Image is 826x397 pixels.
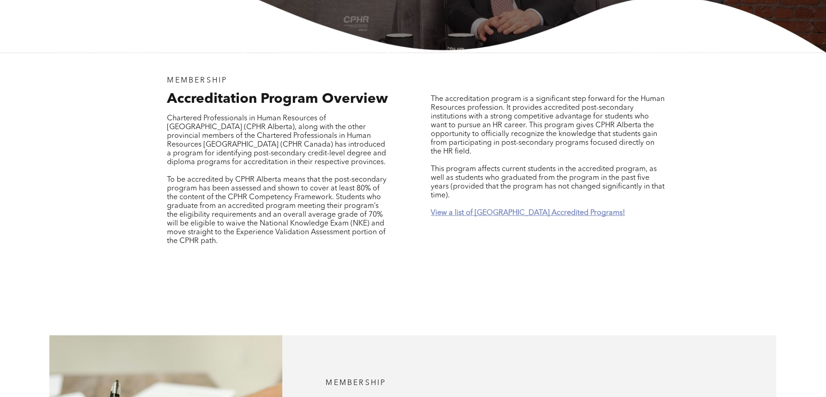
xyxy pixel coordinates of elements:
span: MEMBERSHIP [326,379,386,387]
span: MEMBERSHIP [167,77,227,84]
span: The accreditation program is a significant step forward for the Human Resources profession. It pr... [431,95,665,155]
span: To be accredited by CPHR Alberta means that the post-secondary program has been assessed and show... [167,176,386,245]
span: Accreditation Program Overview [167,92,388,106]
a: View a list of [GEOGRAPHIC_DATA] Accredited Programs! [431,209,625,217]
span: This program affects current students in the accredited program, as well as students who graduate... [431,166,665,199]
span: Chartered Professionals in Human Resources of [GEOGRAPHIC_DATA] (CPHR Alberta), along with the ot... [167,115,386,166]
